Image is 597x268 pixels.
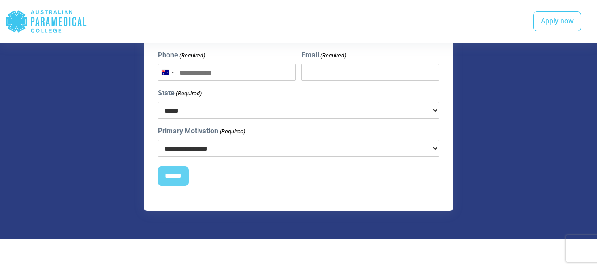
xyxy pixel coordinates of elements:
[533,11,581,32] a: Apply now
[158,50,205,60] label: Phone
[5,7,87,36] div: Australian Paramedical College
[219,127,245,136] span: (Required)
[158,126,245,136] label: Primary Motivation
[319,51,346,60] span: (Required)
[158,64,177,80] button: Selected country
[179,51,205,60] span: (Required)
[158,88,202,98] label: State
[175,89,202,98] span: (Required)
[301,50,346,60] label: Email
